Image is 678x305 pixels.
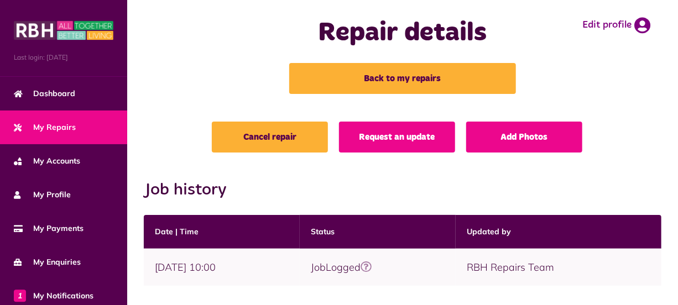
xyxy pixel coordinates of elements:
[456,215,661,249] th: Updated by
[14,256,81,268] span: My Enquiries
[276,17,529,49] h1: Repair details
[212,122,328,152] a: Cancel repair
[14,19,113,41] img: MyRBH
[14,88,75,99] span: Dashboard
[300,215,456,249] th: Status
[289,63,516,94] a: Back to my repairs
[300,249,456,286] td: JobLogged
[14,122,76,133] span: My Repairs
[144,215,300,249] th: Date | Time
[466,122,582,152] a: Add Photos
[339,122,455,152] a: Request an update
[144,180,661,200] h2: Job history
[456,249,661,286] td: RBH Repairs Team
[14,290,26,302] span: 1
[14,223,84,234] span: My Payments
[14,290,93,302] span: My Notifications
[14,155,80,167] span: My Accounts
[144,249,300,286] td: [DATE] 10:00
[14,52,113,62] span: Last login: [DATE]
[14,189,71,201] span: My Profile
[582,17,650,34] a: Edit profile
